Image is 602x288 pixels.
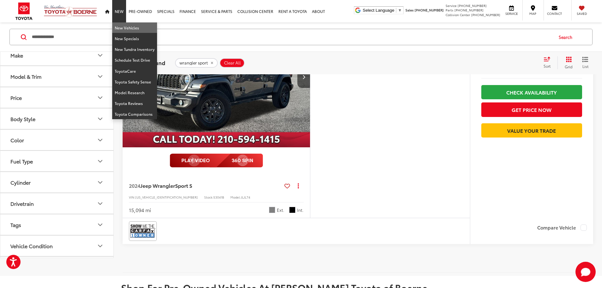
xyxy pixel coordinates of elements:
[170,154,263,168] img: full motion video
[112,22,157,33] a: New Vehicles
[44,5,97,18] img: Vic Vaughan Toyota of Boerne
[122,6,311,147] a: 2024 Jeep Wrangler Sport S2024 Jeep Wrangler Sport S2024 Jeep Wrangler Sport S2024 Jeep Wrangler ...
[96,73,104,80] div: Model & Trim
[10,158,33,164] div: Fuel Type
[415,8,444,12] span: [PHONE_NUMBER]
[547,11,562,16] span: Contact
[175,58,218,67] button: remove wrangler%20sport
[224,60,241,65] span: Clear All
[112,77,157,87] a: Toyota Safety Sense
[504,11,519,16] span: Service
[10,137,24,143] div: Color
[458,3,487,8] span: [PHONE_NUMBER]
[446,12,470,17] span: Collision Center
[10,74,41,80] div: Model & Trim
[96,242,104,250] div: Vehicle Condition
[10,95,22,101] div: Price
[122,6,311,148] img: 2024 Jeep Wrangler Sport S
[129,206,151,214] div: 15,094 mi
[10,222,21,228] div: Tags
[140,182,175,189] span: Jeep Wrangler
[129,195,135,199] span: VIN:
[575,262,596,282] svg: Start Chat
[112,44,157,55] a: New Tundra Inventory
[553,29,581,45] button: Search
[293,180,304,191] button: Actions
[481,102,582,117] button: Get Price Now
[565,64,573,69] span: Grid
[297,66,310,88] button: Next image
[363,8,394,13] span: Select Language
[96,136,104,144] div: Color
[446,3,457,8] span: Service
[175,182,192,189] span: Sport S
[0,151,114,172] button: Fuel TypeFuel Type
[577,56,593,69] button: List View
[213,195,224,199] span: 53041B
[10,180,31,186] div: Cylinder
[575,262,596,282] button: Toggle Chat Window
[112,109,157,119] a: Toyota Comparisons
[96,179,104,186] div: Cylinder
[96,94,104,101] div: Price
[405,8,414,12] span: Sales
[446,8,453,12] span: Parts
[471,12,500,17] span: [PHONE_NUMBER]
[575,11,589,16] span: Saved
[269,207,275,213] span: Grey
[363,8,402,13] a: Select Language​
[179,60,208,65] span: wrangler sport
[0,88,114,108] button: PricePrice
[0,172,114,193] button: CylinderCylinder
[10,243,53,249] div: Vehicle Condition
[537,224,587,231] label: Compare Vehicle
[297,207,304,213] span: Int.
[298,183,299,188] span: dropdown dots
[241,195,250,199] span: JLJL74
[204,195,213,199] span: Stock:
[481,123,582,138] a: Value Your Trade
[398,8,402,13] span: ▼
[540,56,557,69] button: Select sort value
[129,182,140,189] span: 2024
[10,201,34,207] div: Drivetrain
[481,85,582,99] a: Check Availability
[112,98,157,109] a: Toyota Reviews
[0,193,114,214] button: DrivetrainDrivetrain
[220,58,245,67] button: Clear All
[10,116,35,122] div: Body Style
[0,130,114,150] button: ColorColor
[454,8,483,12] span: [PHONE_NUMBER]
[544,63,550,69] span: Sort
[96,157,104,165] div: Fuel Type
[96,200,104,207] div: Drivetrain
[31,29,553,45] input: Search by Make, Model, or Keyword
[557,56,577,69] button: Grid View
[96,115,104,123] div: Body Style
[0,109,114,129] button: Body StyleBody Style
[0,215,114,235] button: TagsTags
[130,223,155,239] img: View CARFAX report
[129,182,282,189] a: 2024Jeep WranglerSport S
[112,33,157,44] a: New Specials
[96,221,104,229] div: Tags
[277,207,284,213] span: Ext.
[0,66,114,87] button: Model & TrimModel & Trim
[112,87,157,98] a: Model Research
[122,6,311,147] div: 2024 Jeep Wrangler Sport S 0
[230,195,241,199] span: Model:
[135,195,198,199] span: [US_VEHICLE_IDENTIFICATION_NUMBER]
[112,55,157,65] a: Schedule Test Drive
[396,8,396,13] span: ​
[0,45,114,66] button: MakeMake
[0,257,114,278] button: Body Type
[289,207,295,213] span: Black
[0,236,114,256] button: Vehicle ConditionVehicle Condition
[10,52,23,58] div: Make
[526,11,540,16] span: Map
[582,63,588,69] span: List
[96,52,104,59] div: Make
[112,66,157,77] a: ToyotaCare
